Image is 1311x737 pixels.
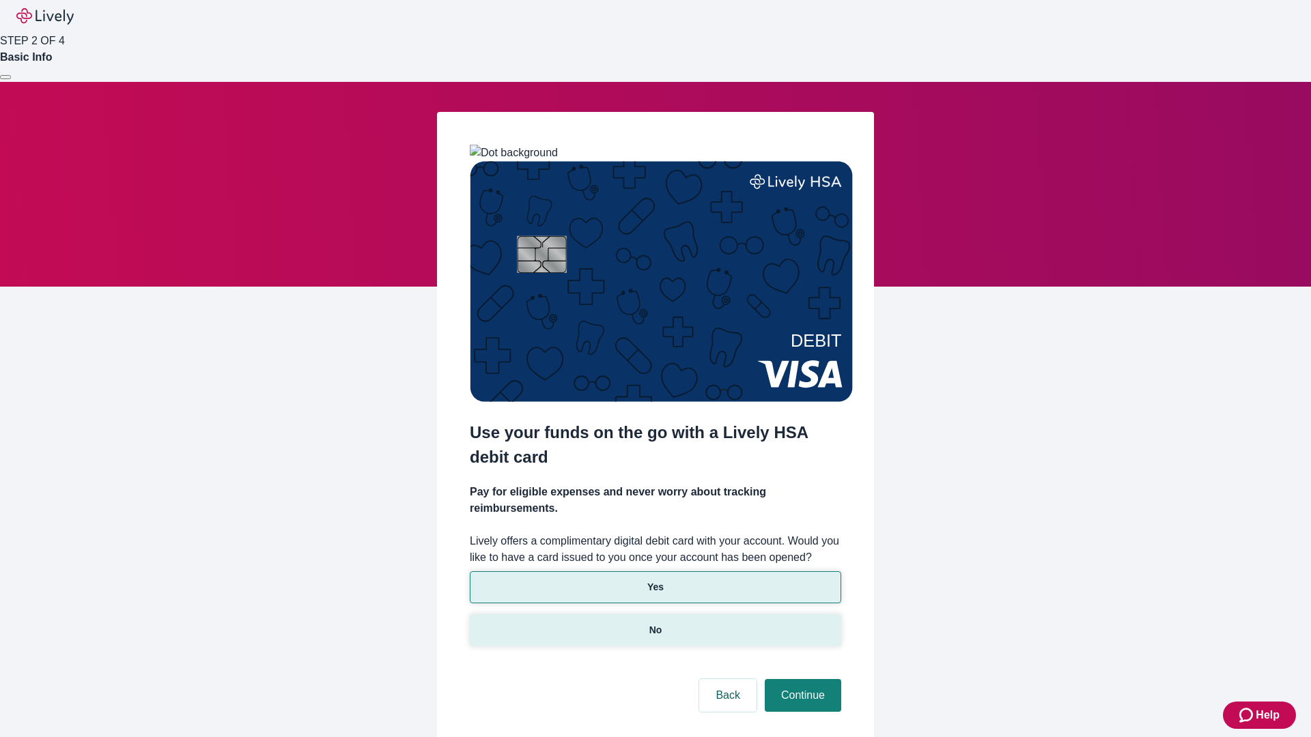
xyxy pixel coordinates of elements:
[1256,707,1280,723] span: Help
[470,571,841,603] button: Yes
[470,161,853,402] img: Debit card
[470,420,841,469] h2: Use your funds on the go with a Lively HSA debit card
[647,580,664,594] p: Yes
[16,8,74,25] img: Lively
[649,623,662,637] p: No
[470,614,841,646] button: No
[699,679,757,712] button: Back
[765,679,841,712] button: Continue
[1239,707,1256,723] svg: Zendesk support icon
[470,145,558,161] img: Dot background
[1223,702,1296,729] button: Zendesk support iconHelp
[470,484,841,517] h4: Pay for eligible expenses and never worry about tracking reimbursements.
[470,533,841,566] label: Lively offers a complimentary digital debit card with your account. Would you like to have a card...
